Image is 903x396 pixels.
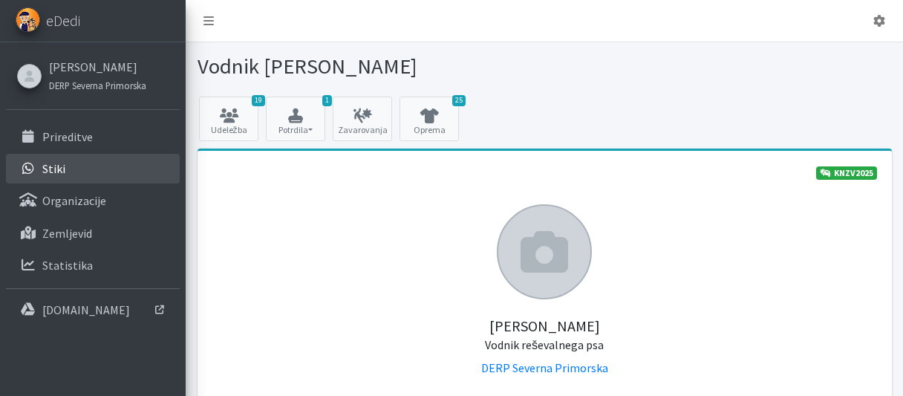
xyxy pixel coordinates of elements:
a: Statistika [6,250,180,280]
p: Stiki [42,161,65,176]
a: Zemljevid [6,218,180,248]
p: Statistika [42,258,93,273]
a: DERP Severna Primorska [481,360,608,375]
p: Zemljevid [42,226,92,241]
span: 1 [322,95,332,106]
span: eDedi [46,10,80,32]
a: DERP Severna Primorska [49,76,146,94]
h5: [PERSON_NAME] [212,299,877,353]
button: 1 Potrdila [266,97,325,141]
p: Prireditve [42,129,93,144]
a: Organizacije [6,186,180,215]
span: 19 [252,95,265,106]
a: 19 Udeležba [199,97,258,141]
a: 25 Oprema [400,97,459,141]
h1: Vodnik [PERSON_NAME] [198,53,539,79]
p: [DOMAIN_NAME] [42,302,130,317]
a: KNZV2025 [816,166,877,180]
a: Zavarovanja [333,97,392,141]
small: DERP Severna Primorska [49,79,146,91]
a: Stiki [6,154,180,184]
a: Prireditve [6,122,180,152]
p: Organizacije [42,193,106,208]
img: eDedi [16,7,40,32]
a: [PERSON_NAME] [49,58,146,76]
small: Vodnik reševalnega psa [485,337,604,352]
span: 25 [452,95,466,106]
a: [DOMAIN_NAME] [6,295,180,325]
